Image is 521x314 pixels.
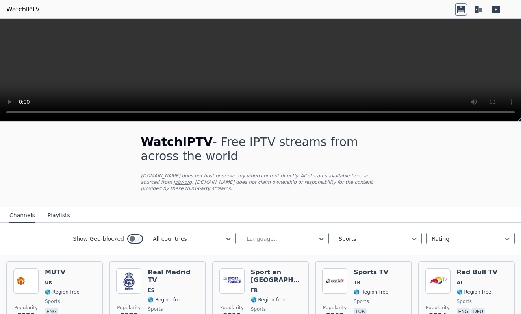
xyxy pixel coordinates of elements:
[148,287,154,294] span: ES
[148,306,163,312] span: sports
[354,298,369,305] span: sports
[457,268,498,276] h6: Red Bull TV
[174,179,192,185] a: iptv-org
[141,135,380,163] h1: - Free IPTV streams from across the world
[45,268,80,276] h6: MUTV
[251,297,286,303] span: 🌎 Region-free
[73,235,124,243] label: Show Geo-blocked
[141,135,213,149] span: WatchIPTV
[457,279,464,286] span: AT
[323,305,347,311] span: Popularity
[220,305,244,311] span: Popularity
[426,305,450,311] span: Popularity
[219,268,245,294] img: Sport en France
[14,305,38,311] span: Popularity
[425,268,451,294] img: Red Bull TV
[354,279,360,286] span: TR
[45,279,52,286] span: UK
[45,298,60,305] span: sports
[48,208,70,223] button: Playlists
[354,268,388,276] h6: Sports TV
[9,208,35,223] button: Channels
[45,289,80,295] span: 🌎 Region-free
[148,297,182,303] span: 🌎 Region-free
[251,268,302,284] h6: Sport en [GEOGRAPHIC_DATA]
[117,305,141,311] span: Popularity
[457,298,472,305] span: sports
[251,287,258,294] span: FR
[148,268,198,284] h6: Real Madrid TV
[116,268,141,294] img: Real Madrid TV
[322,268,347,294] img: Sports TV
[457,289,491,295] span: 🌎 Region-free
[141,173,380,192] p: [DOMAIN_NAME] does not host or serve any video content directly. All streams available here are s...
[13,268,39,294] img: MUTV
[354,289,388,295] span: 🌎 Region-free
[6,5,40,14] a: WatchIPTV
[251,306,266,312] span: sports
